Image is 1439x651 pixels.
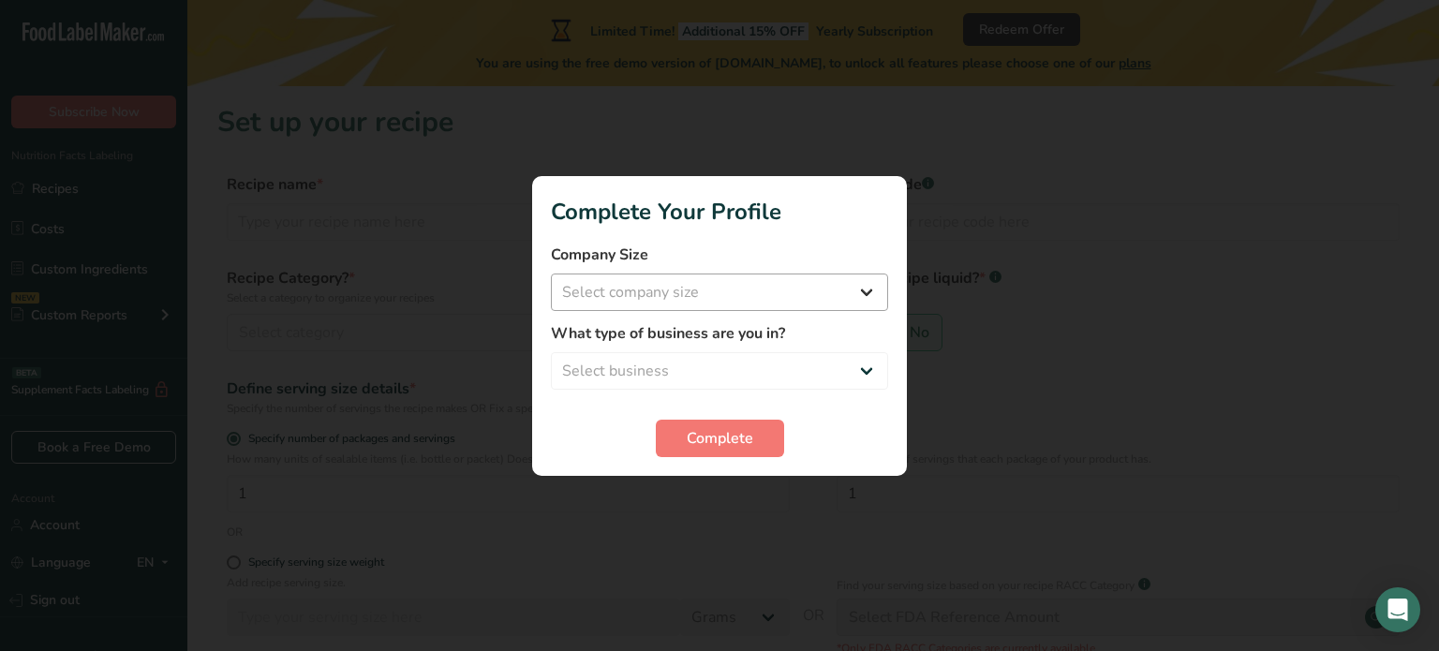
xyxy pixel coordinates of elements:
[656,420,784,457] button: Complete
[551,244,888,266] label: Company Size
[1375,587,1420,632] div: Open Intercom Messenger
[551,195,888,229] h1: Complete Your Profile
[687,427,753,450] span: Complete
[551,322,888,345] label: What type of business are you in?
